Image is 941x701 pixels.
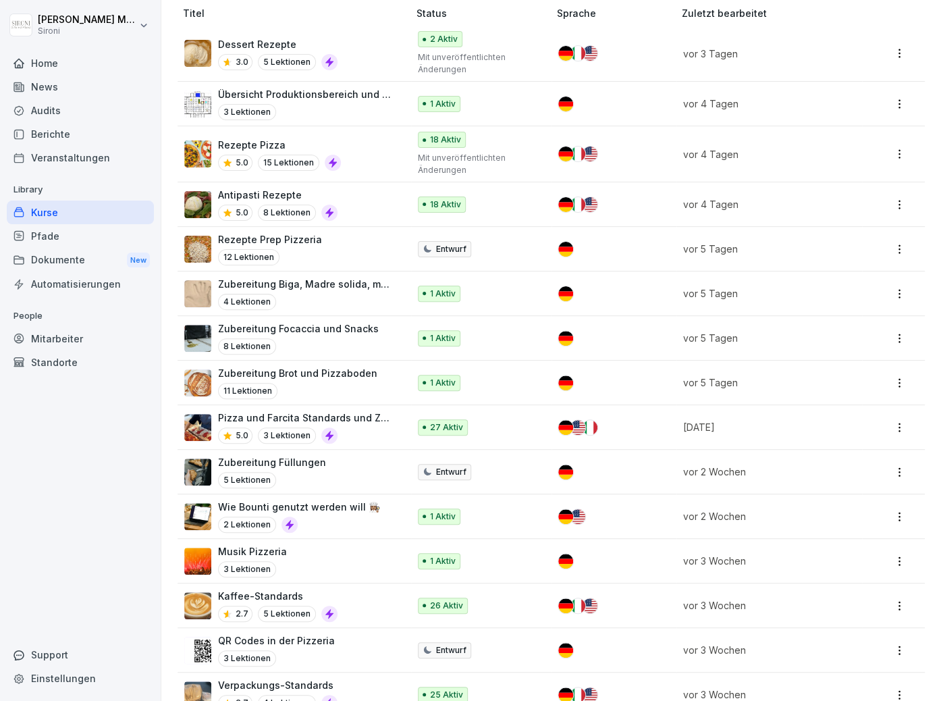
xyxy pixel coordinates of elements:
img: p05qwohz0o52ysbx64gsjie8.png [184,459,211,486]
img: t8ry6q6yg4tyn67dbydlhqpn.png [184,236,211,263]
p: vor 3 Tagen [683,47,846,61]
p: 18 Aktiv [430,134,461,146]
p: Mit unveröffentlichten Änderungen [418,152,535,176]
p: Zubereitung Focaccia und Snacks [218,321,379,336]
p: Kaffee-Standards [218,589,338,603]
a: Berichte [7,122,154,146]
p: 15 Lektionen [258,155,319,171]
img: de.svg [558,598,573,613]
p: 2 Lektionen [218,517,276,533]
p: vor 4 Tagen [683,147,846,161]
a: Pfade [7,224,154,248]
p: Zubereitung Füllungen [218,455,326,469]
p: Library [7,179,154,201]
img: it.svg [570,197,585,212]
p: QR Codes in der Pizzeria [218,633,335,648]
p: 3 Lektionen [218,650,276,667]
p: Musik Pizzeria [218,544,287,559]
img: de.svg [558,286,573,301]
a: Audits [7,99,154,122]
p: 1 Aktiv [430,332,456,344]
a: DokumenteNew [7,248,154,273]
img: w9nobtcttnghg4wslidxrrlr.png [184,369,211,396]
p: Mit unveröffentlichten Änderungen [418,51,535,76]
img: de.svg [558,375,573,390]
p: vor 5 Tagen [683,375,846,390]
p: Status [416,6,552,20]
img: us.svg [570,420,585,435]
a: Einstellungen [7,667,154,690]
img: pak3lu93rb7wwt42kbfr1gbm.png [184,191,211,218]
p: vor 2 Wochen [683,509,846,523]
img: us.svg [570,509,585,524]
p: vor 5 Tagen [683,286,846,301]
div: Kurse [7,201,154,224]
p: 11 Lektionen [218,383,277,399]
p: vor 5 Tagen [683,242,846,256]
p: People [7,305,154,327]
p: Übersicht Produktionsbereich und Abläufe [218,87,395,101]
p: 5.0 [236,430,248,442]
img: de.svg [558,420,573,435]
p: Wie Bounti genutzt werden will 👩🏽‍🍳 [218,500,380,514]
img: km4heinxktm3m47uv6i6dr0s.png [184,592,211,619]
p: 18 Aktiv [430,199,461,211]
img: de.svg [558,509,573,524]
p: 5 Lektionen [218,472,276,488]
p: vor 5 Tagen [683,331,846,345]
p: 1 Aktiv [430,377,456,389]
p: 1 Aktiv [430,511,456,523]
img: de.svg [558,46,573,61]
img: sgzbwvgoo4yrpflre49udgym.png [184,548,211,575]
img: ekvwbgorvm2ocewxw43lsusz.png [184,280,211,307]
a: Home [7,51,154,75]
p: vor 3 Wochen [683,643,846,657]
img: de.svg [558,331,573,346]
p: 3 Lektionen [218,104,276,120]
p: vor 4 Tagen [683,97,846,111]
div: News [7,75,154,99]
p: 1 Aktiv [430,555,456,567]
img: tz25f0fmpb70tuguuhxz5i1d.png [184,140,211,167]
p: 3 Lektionen [218,561,276,577]
p: 1 Aktiv [430,98,456,110]
p: Sprache [557,6,676,20]
img: us.svg [583,147,597,161]
p: vor 3 Wochen [683,554,846,568]
p: [DATE] [683,420,846,434]
img: zyvhtweyt47y1etu6k7gt48a.png [184,414,211,441]
div: New [127,253,150,268]
p: vor 3 Wochen [683,598,846,613]
a: Standorte [7,350,154,374]
p: Zuletzt bearbeitet [682,6,862,20]
div: Automatisierungen [7,272,154,296]
img: de.svg [558,643,573,658]
p: Titel [183,6,411,20]
img: gxsr99ubtjittqjfg6pwkycm.png [184,325,211,352]
p: Entwurf [436,644,466,656]
img: bqcw87wt3eaim098drrkbvff.png [184,503,211,530]
img: us.svg [583,46,597,61]
p: 4 Lektionen [218,294,276,310]
p: 5 Lektionen [258,54,316,70]
p: Pizza und Farcita Standards und Zubereitung [218,411,395,425]
img: us.svg [583,197,597,212]
p: 3 Lektionen [258,427,316,444]
img: de.svg [558,197,573,212]
img: de.svg [558,554,573,569]
p: vor 4 Tagen [683,197,846,211]
p: Rezepte Prep Pizzeria [218,232,322,246]
p: Entwurf [436,243,466,255]
p: 5.0 [236,157,248,169]
p: Sironi [38,26,136,36]
div: Support [7,643,154,667]
img: fr9tmtynacnbc68n3kf2tpkd.png [184,40,211,67]
a: Mitarbeiter [7,327,154,350]
img: it.svg [583,420,597,435]
p: 3.0 [236,56,248,68]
